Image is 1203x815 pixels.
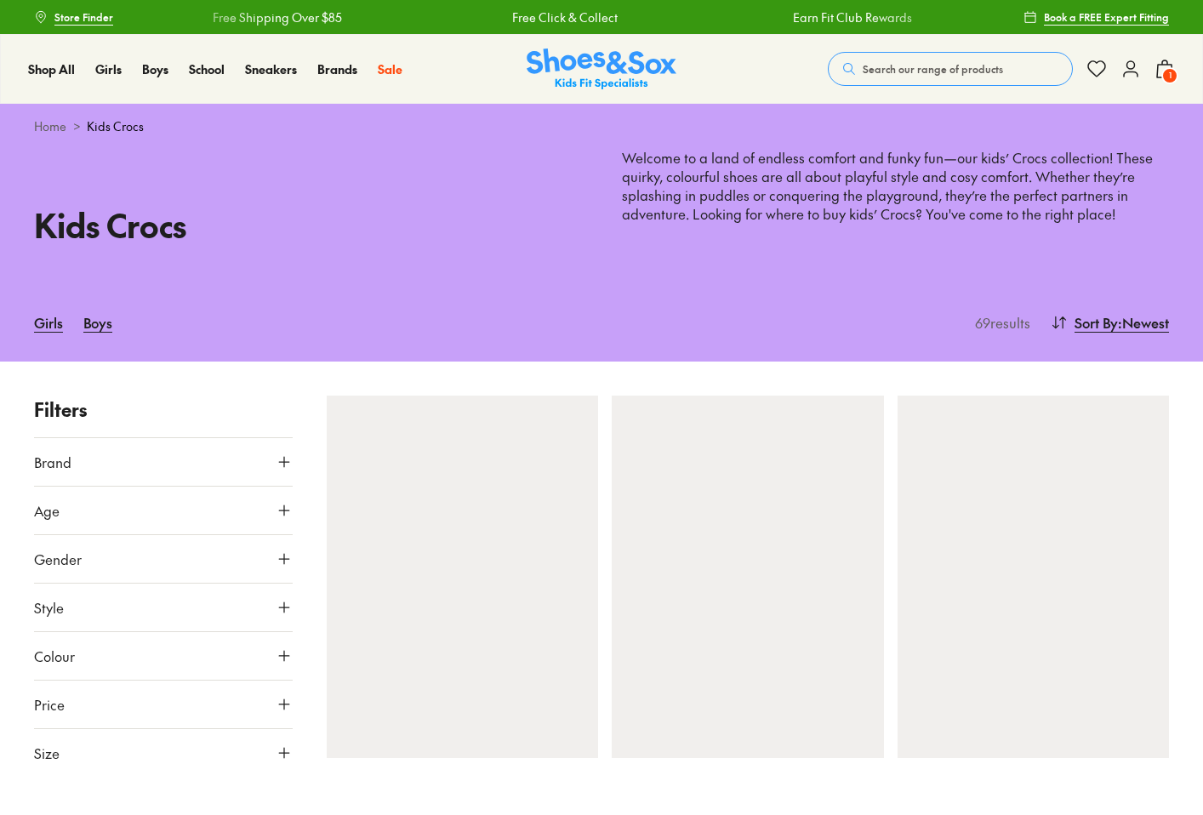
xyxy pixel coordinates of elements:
button: Gender [34,535,293,583]
div: > [34,117,1169,135]
span: Book a FREE Expert Fitting [1044,9,1169,25]
p: Welcome to a land of endless comfort and funky fun—our kids’ Crocs collection! These quirky, colo... [622,149,1169,242]
span: Brands [317,60,357,77]
span: Brand [34,452,71,472]
a: Home [34,117,66,135]
span: Size [34,743,60,763]
button: Price [34,681,293,728]
a: Sale [378,60,402,78]
button: Sort By:Newest [1051,304,1169,341]
a: Boys [83,304,112,341]
a: Girls [34,304,63,341]
span: : Newest [1118,312,1169,333]
a: Free Shipping Over $85 [213,9,342,26]
a: Girls [95,60,122,78]
a: Boys [142,60,168,78]
span: Colour [34,646,75,666]
span: Girls [95,60,122,77]
span: Sort By [1075,312,1118,333]
span: Shop All [28,60,75,77]
button: Colour [34,632,293,680]
a: School [189,60,225,78]
a: Earn Fit Club Rewards [793,9,912,26]
span: Kids Crocs [87,117,144,135]
button: Style [34,584,293,631]
h1: Kids Crocs [34,201,581,249]
p: Filters [34,396,293,424]
span: Gender [34,549,82,569]
span: Age [34,500,60,521]
button: Size [34,729,293,777]
span: 1 [1161,67,1178,84]
span: Price [34,694,65,715]
button: Age [34,487,293,534]
button: 1 [1155,50,1175,88]
button: Brand [34,438,293,486]
a: Shoes & Sox [527,48,676,90]
span: Boys [142,60,168,77]
span: School [189,60,225,77]
span: Sale [378,60,402,77]
span: Search our range of products [863,61,1003,77]
a: Shop All [28,60,75,78]
a: Free Click & Collect [512,9,618,26]
a: Book a FREE Expert Fitting [1023,2,1169,32]
p: 69 results [968,312,1030,333]
span: Style [34,597,64,618]
a: Store Finder [34,2,113,32]
a: Sneakers [245,60,297,78]
span: Store Finder [54,9,113,25]
span: Sneakers [245,60,297,77]
img: SNS_Logo_Responsive.svg [527,48,676,90]
a: Brands [317,60,357,78]
button: Search our range of products [828,52,1073,86]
